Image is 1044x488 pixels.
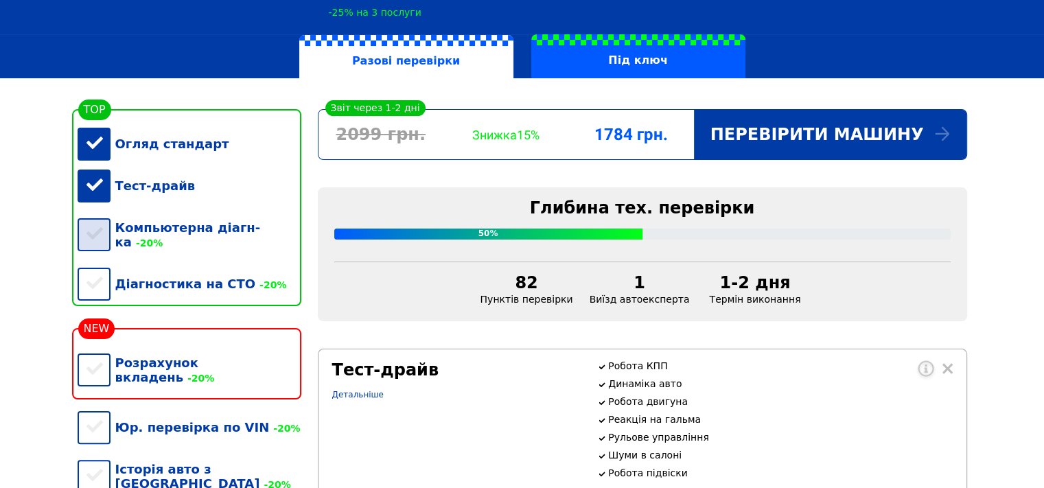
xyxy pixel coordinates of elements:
[697,273,812,305] div: Термін виконання
[78,165,301,207] div: Тест-драйв
[443,128,568,142] div: Знижка
[608,378,952,389] p: Динаміка авто
[608,360,952,371] p: Робота КПП
[480,273,573,292] div: 82
[255,279,286,290] span: -20%
[78,123,301,165] div: Огляд стандарт
[517,128,540,142] span: 15%
[608,396,952,407] p: Робота двигуна
[332,390,384,399] a: Детальніше
[608,432,952,443] p: Рульове управління
[608,450,952,461] p: Шуми в салоні
[78,207,301,263] div: Компьютерна діагн-ка
[694,110,966,159] div: Перевірити машину
[706,273,804,292] div: 1-2 дня
[132,237,163,248] span: -20%
[608,467,952,478] p: Робота підвіски
[472,273,581,305] div: Пунктів перевірки
[334,229,642,240] div: 50%
[531,34,745,78] label: Під ключ
[183,373,214,384] span: -20%
[581,273,698,305] div: Виїзд автоексперта
[590,273,690,292] div: 1
[334,198,951,218] div: Глибина тех. перевірки
[318,125,443,144] div: 2099 грн.
[78,263,301,305] div: Діагностика на СТО
[522,34,754,78] a: Під ключ
[608,414,952,425] p: Реакція на гальма
[78,342,301,398] div: Розрахунок вкладень
[269,423,300,434] span: -20%
[332,360,581,380] div: Тест-драйв
[78,406,301,448] div: Юр. перевірка по VIN
[328,7,421,18] div: -25% на 3 послуги
[568,125,693,144] div: 1784 грн.
[299,35,513,79] label: Разові перевірки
